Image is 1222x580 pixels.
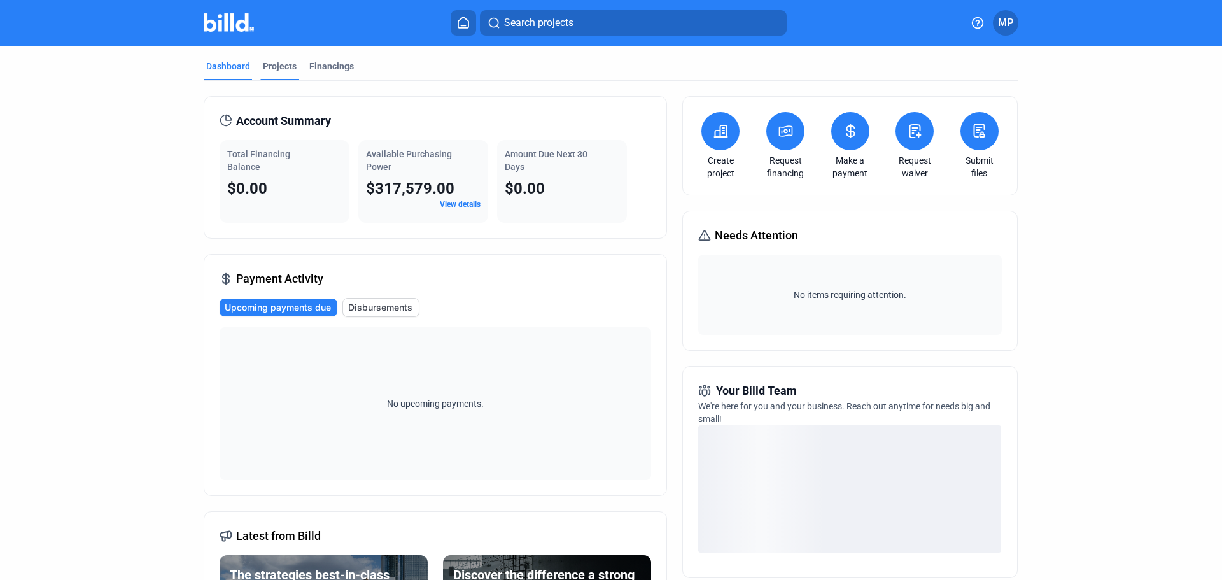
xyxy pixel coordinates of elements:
div: loading [698,425,1001,553]
img: Billd Company Logo [204,13,254,32]
span: Needs Attention [715,227,798,244]
div: Projects [263,60,297,73]
span: $317,579.00 [366,180,454,197]
span: Upcoming payments due [225,301,331,314]
span: No items requiring attention. [703,288,996,301]
button: Search projects [480,10,787,36]
a: Create project [698,154,743,180]
span: Account Summary [236,112,331,130]
a: Request financing [763,154,808,180]
span: Available Purchasing Power [366,149,452,172]
span: $0.00 [227,180,267,197]
span: Search projects [504,15,573,31]
span: Amount Due Next 30 Days [505,149,587,172]
a: Request waiver [892,154,937,180]
span: No upcoming payments. [379,397,492,410]
div: Financings [309,60,354,73]
span: Your Billd Team [716,382,797,400]
span: Payment Activity [236,270,323,288]
span: Disbursements [348,301,412,314]
button: MP [993,10,1018,36]
span: $0.00 [505,180,545,197]
span: Total Financing Balance [227,149,290,172]
button: Upcoming payments due [220,299,337,316]
a: Make a payment [828,154,873,180]
a: View details [440,200,481,209]
a: Submit files [957,154,1002,180]
span: MP [998,15,1013,31]
span: We're here for you and your business. Reach out anytime for needs big and small! [698,401,990,424]
button: Disbursements [342,298,419,317]
div: Dashboard [206,60,250,73]
span: Latest from Billd [236,527,321,545]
